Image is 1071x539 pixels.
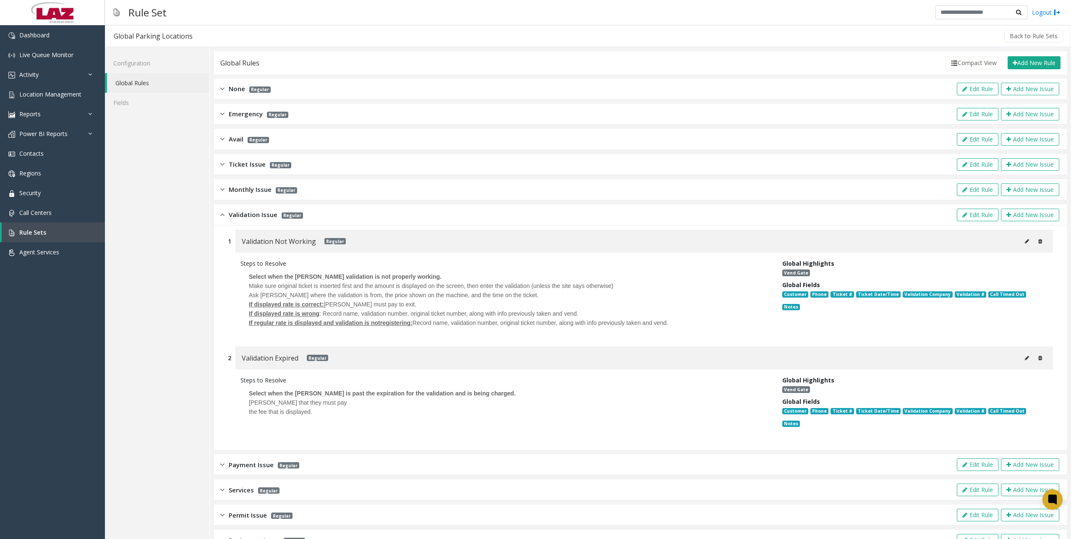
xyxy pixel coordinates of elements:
[240,259,770,268] div: Steps to Resolve
[782,269,810,276] span: Vend Gate
[856,408,901,415] span: Ticket Date/Time
[229,109,263,119] span: Emergency
[220,210,225,220] img: opened
[1004,30,1063,42] button: Back to Rule Sets
[955,408,986,415] span: Validation #
[220,160,225,169] img: closed
[1001,509,1059,521] button: Add New Issue
[782,398,820,406] span: Global Fields
[113,2,120,23] img: pageIcon
[220,134,225,144] img: closed
[19,209,52,217] span: Call Centers
[1001,183,1059,196] button: Add New Issue
[957,158,998,171] button: Edit Rule
[8,131,15,138] img: 'icon'
[319,310,578,317] span: : Record name, validation number, original ticket number, along with info previously taken and vend.
[810,291,828,298] span: Phone
[955,291,986,298] span: Validation #
[988,408,1026,415] span: Call Timed Out
[220,185,225,194] img: closed
[220,485,225,495] img: closed
[831,408,854,415] span: Ticket #
[946,57,1002,69] button: Compact View
[19,31,50,39] span: Dashboard
[1001,158,1059,171] button: Add New Issue
[19,90,81,98] span: Location Management
[8,249,15,256] img: 'icon'
[249,292,538,298] span: Ask [PERSON_NAME] where the validation is from, the price shown on the machine, and the time on t...
[782,304,800,311] span: Notes
[249,319,380,326] span: If regular rate is displayed and validation is not
[242,353,298,364] span: Validation Expired
[782,281,820,289] span: Global Fields
[271,513,293,519] span: Regular
[124,2,171,23] h3: Rule Set
[229,134,243,144] span: Avail
[229,84,245,94] span: None
[249,283,613,289] span: Make sure original ticket is inserted first and the amount is displayed on the screen, then enter...
[380,319,413,326] u: registering:
[19,110,41,118] span: Reports
[19,130,68,138] span: Power BI Reports
[220,84,225,94] img: closed
[19,51,73,59] span: Live Queue Monitor
[1001,83,1059,95] button: Add New Issue
[220,460,225,470] img: closed
[240,376,770,385] div: Steps to Resolve
[8,190,15,197] img: 'icon'
[1001,108,1059,120] button: Add New Issue
[114,31,193,42] div: Global Parking Locations
[242,236,316,247] span: Validation Not Working
[782,408,808,415] span: Customer
[1032,8,1061,17] a: Logout
[1008,56,1061,70] button: Add New Rule
[957,458,998,471] button: Edit Rule
[957,133,998,146] button: Edit Rule
[249,86,271,93] span: Regular
[8,170,15,177] img: 'icon'
[248,137,269,143] span: Regular
[229,510,267,520] span: Permit Issue
[957,209,998,221] button: Edit Rule
[229,185,272,194] span: Monthly Issue
[105,93,209,113] a: Fields
[307,355,328,361] span: Regular
[220,58,259,68] div: Global Rules
[19,189,41,197] span: Security
[957,484,998,496] button: Edit Rule
[1001,484,1059,496] button: Add New Issue
[782,291,808,298] span: Customer
[228,237,231,246] div: 1
[105,53,209,73] a: Configuration
[957,83,998,95] button: Edit Rule
[957,108,998,120] button: Edit Rule
[19,169,41,177] span: Regions
[810,408,828,415] span: Phone
[8,210,15,217] img: 'icon'
[380,319,668,326] font: Record name, validation number, original ticket number, along with info previously taken and vend.
[8,72,15,78] img: 'icon'
[324,301,416,308] span: [PERSON_NAME] must pay to exit.
[228,353,231,362] div: 2
[249,399,347,415] font: [PERSON_NAME] that they must pay the fee that is displayed.
[1001,209,1059,221] button: Add New Issue
[782,386,810,393] span: Vend Gate
[278,462,299,468] span: Regular
[8,92,15,98] img: 'icon'
[1001,458,1059,471] button: Add New Issue
[8,32,15,39] img: 'icon'
[8,52,15,59] img: 'icon'
[831,291,854,298] span: Ticket #
[782,376,834,384] span: Global Highlights
[229,160,266,169] span: Ticket Issue
[782,421,800,427] span: Notes
[229,210,277,220] span: Validation Issue
[324,238,346,244] span: Regular
[270,162,291,168] span: Regular
[856,291,901,298] span: Ticket Date/Time
[220,510,225,520] img: closed
[19,149,44,157] span: Contacts
[782,259,834,267] span: Global Highlights
[220,109,225,119] img: closed
[107,73,209,93] a: Global Rules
